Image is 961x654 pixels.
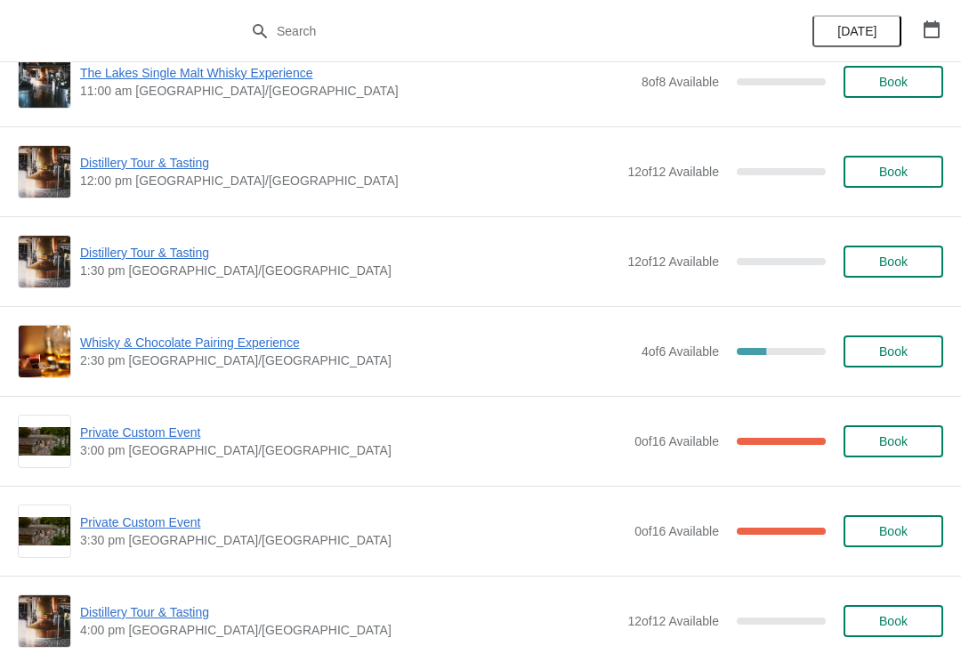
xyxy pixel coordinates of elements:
button: Book [844,605,943,637]
span: 12 of 12 Available [627,254,719,269]
span: Book [879,614,908,628]
span: 3:00 pm [GEOGRAPHIC_DATA]/[GEOGRAPHIC_DATA] [80,441,626,459]
span: 8 of 8 Available [642,75,719,89]
span: 4 of 6 Available [642,344,719,359]
img: Distillery Tour & Tasting | | 1:30 pm Europe/London [19,236,70,287]
span: 1:30 pm [GEOGRAPHIC_DATA]/[GEOGRAPHIC_DATA] [80,262,618,279]
span: Book [879,254,908,269]
span: Private Custom Event [80,424,626,441]
span: 0 of 16 Available [634,524,719,538]
span: Whisky & Chocolate Pairing Experience [80,334,633,351]
span: Book [879,434,908,448]
button: Book [844,335,943,367]
span: Book [879,75,908,89]
span: 12 of 12 Available [627,614,719,628]
button: Book [844,515,943,547]
span: The Lakes Single Malt Whisky Experience [80,64,633,82]
span: 12:00 pm [GEOGRAPHIC_DATA]/[GEOGRAPHIC_DATA] [80,172,618,190]
button: Book [844,425,943,457]
span: Distillery Tour & Tasting [80,154,618,172]
span: 11:00 am [GEOGRAPHIC_DATA]/[GEOGRAPHIC_DATA] [80,82,633,100]
img: Private Custom Event | | 3:30 pm Europe/London [19,517,70,546]
span: 2:30 pm [GEOGRAPHIC_DATA]/[GEOGRAPHIC_DATA] [80,351,633,369]
img: Private Custom Event | | 3:00 pm Europe/London [19,427,70,456]
img: Distillery Tour & Tasting | | 12:00 pm Europe/London [19,146,70,198]
input: Search [276,15,721,47]
span: 0 of 16 Available [634,434,719,448]
button: [DATE] [812,15,901,47]
span: Distillery Tour & Tasting [80,603,618,621]
button: Book [844,246,943,278]
span: Book [879,344,908,359]
span: Private Custom Event [80,513,626,531]
span: 12 of 12 Available [627,165,719,179]
img: The Lakes Single Malt Whisky Experience | | 11:00 am Europe/London [19,56,70,108]
img: Distillery Tour & Tasting | | 4:00 pm Europe/London [19,595,70,647]
span: Book [879,524,908,538]
span: 3:30 pm [GEOGRAPHIC_DATA]/[GEOGRAPHIC_DATA] [80,531,626,549]
button: Book [844,66,943,98]
span: [DATE] [837,24,876,38]
button: Book [844,156,943,188]
span: Distillery Tour & Tasting [80,244,618,262]
img: Whisky & Chocolate Pairing Experience | | 2:30 pm Europe/London [19,326,70,377]
span: Book [879,165,908,179]
span: 4:00 pm [GEOGRAPHIC_DATA]/[GEOGRAPHIC_DATA] [80,621,618,639]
